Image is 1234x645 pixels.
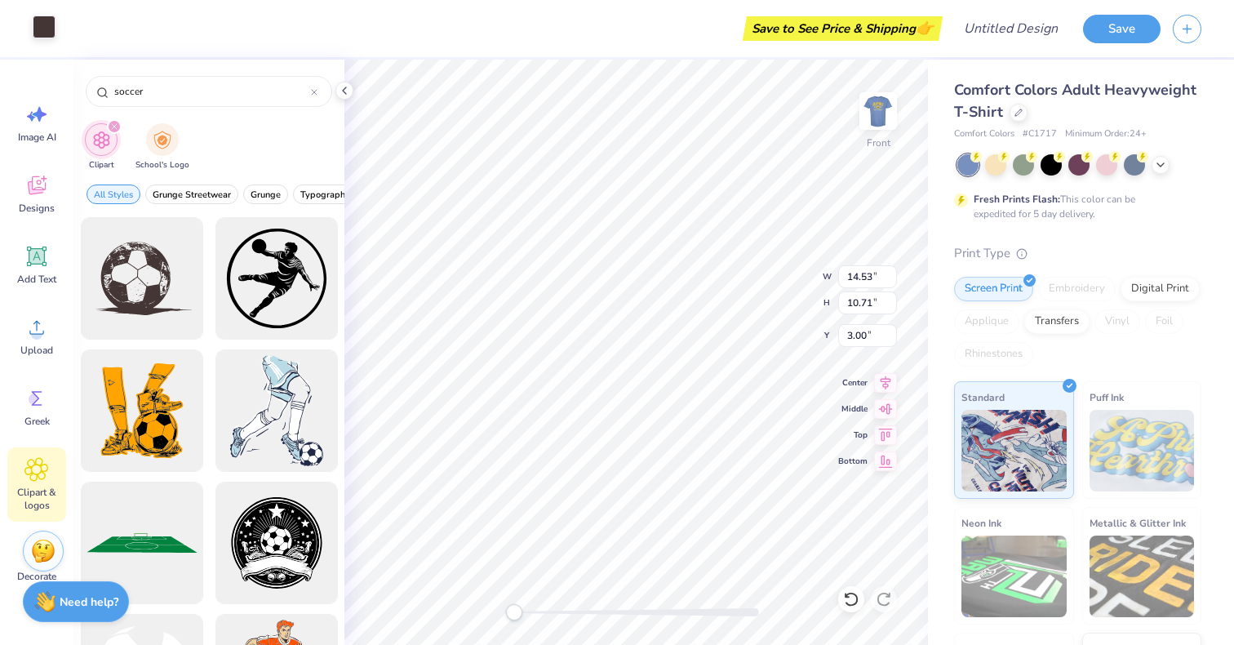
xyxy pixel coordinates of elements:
[954,309,1019,334] div: Applique
[19,202,55,215] span: Designs
[961,389,1005,406] span: Standard
[94,189,133,201] span: All Styles
[89,159,114,171] span: Clipart
[838,403,868,416] span: Middle
[85,123,118,171] button: filter button
[961,514,1001,532] span: Neon Ink
[1121,277,1200,301] div: Digital Print
[1090,514,1186,532] span: Metallic & Glitter Ink
[867,136,890,150] div: Front
[1145,309,1183,334] div: Foil
[862,95,894,127] img: Front
[135,123,189,171] div: filter for School's Logo
[954,277,1033,301] div: Screen Print
[1024,309,1090,334] div: Transfers
[954,127,1014,141] span: Comfort Colors
[135,123,189,171] button: filter button
[974,192,1174,221] div: This color can be expedited for 5 day delivery.
[951,12,1071,45] input: Untitled Design
[961,410,1067,492] img: Standard
[1090,389,1124,406] span: Puff Ink
[18,131,56,144] span: Image AI
[1090,410,1195,492] img: Puff Ink
[17,273,56,286] span: Add Text
[153,131,171,149] img: School's Logo Image
[17,570,56,583] span: Decorate
[838,429,868,442] span: Top
[916,18,934,38] span: 👉
[145,185,238,204] button: filter button
[10,486,64,512] span: Clipart & logos
[1038,277,1116,301] div: Embroidery
[1065,127,1147,141] span: Minimum Order: 24 +
[1090,536,1195,617] img: Metallic & Glitter Ink
[954,342,1033,367] div: Rhinestones
[1094,309,1140,334] div: Vinyl
[974,193,1060,206] strong: Fresh Prints Flash:
[506,604,522,621] div: Accessibility label
[135,159,189,171] span: School's Logo
[300,189,350,201] span: Typography
[20,344,53,357] span: Upload
[838,455,868,468] span: Bottom
[87,185,140,204] button: filter button
[1083,15,1161,43] button: Save
[1023,127,1057,141] span: # C1717
[954,80,1196,122] span: Comfort Colors Adult Heavyweight T-Shirt
[747,16,939,41] div: Save to See Price & Shipping
[293,185,357,204] button: filter button
[92,131,111,149] img: Clipart Image
[24,415,50,428] span: Greek
[961,536,1067,617] img: Neon Ink
[243,185,288,204] button: filter button
[251,189,281,201] span: Grunge
[60,594,118,610] strong: Need help?
[85,123,118,171] div: filter for Clipart
[113,83,311,100] input: Try "Stars"
[153,189,231,201] span: Grunge Streetwear
[838,376,868,389] span: Center
[954,244,1201,263] div: Print Type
